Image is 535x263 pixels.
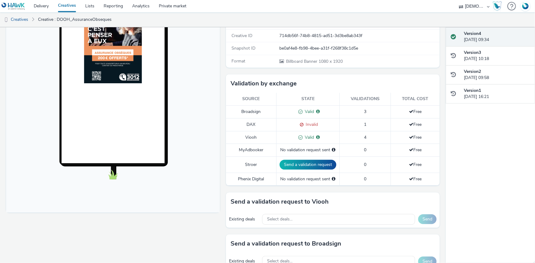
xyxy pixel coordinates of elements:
button: Send [418,214,437,224]
span: Free [409,109,422,115]
span: 1 [364,122,366,127]
th: State [277,93,340,105]
span: Select deals... [267,217,292,222]
span: Format [231,58,245,64]
span: Snapshot ID [231,45,255,51]
th: Validations [340,93,391,105]
strong: Version 2 [464,69,481,74]
span: 3 [364,109,366,115]
div: Please select a deal below and click on Send to send a validation request to MyAdbooker. [332,147,336,153]
img: undefined Logo [2,2,25,10]
div: [DATE] 10:18 [464,50,530,62]
strong: Version 4 [464,31,481,36]
th: Source [226,93,277,105]
div: [DATE] 09:34 [464,31,530,43]
button: Send a validation request [280,160,336,170]
th: Total cost [391,93,440,105]
strong: Version 1 [464,88,481,93]
a: Creative : DOOH_AssuranceObseques [35,12,115,27]
span: Billboard Banner [286,58,319,64]
h3: Validation by exchange [231,79,297,88]
span: Free [409,134,422,140]
span: Free [409,122,422,127]
strong: Version 3 [464,50,481,55]
span: 0 [364,147,366,153]
img: Hawk Academy [493,1,502,11]
td: Stroer [226,156,277,173]
td: Broadsign [226,105,277,118]
span: 0 [364,176,366,182]
div: [DATE] 16:21 [464,88,530,100]
span: 4 [364,134,366,140]
div: Please select a deal below and click on Send to send a validation request to Phenix Digital. [332,176,336,182]
span: Free [409,176,422,182]
div: No validation request sent [280,147,336,153]
td: MyAdbooker [226,144,277,156]
span: 1080 x 1920 [285,58,343,64]
img: Account FR [521,2,530,11]
div: Existing deals [229,216,259,222]
a: Hawk Academy [493,1,504,11]
h3: Send a validation request to Viooh [231,197,329,206]
span: Valid [303,134,314,140]
div: be0af4e8-fb98-4bee-a31f-f268f38c1d5e [279,45,439,51]
div: [DATE] 09:58 [464,69,530,81]
td: DAX [226,118,277,131]
h3: Send a validation request to Broadsign [231,239,341,248]
div: 714db56f-74b8-4815-ad51-3d3be8ab343f [279,33,439,39]
td: Viooh [226,131,277,144]
span: 0 [364,162,366,167]
img: dooh [3,17,9,23]
span: Free [409,147,422,153]
span: Free [409,162,422,167]
span: Invalid [304,122,318,127]
div: No validation request sent [280,176,336,182]
td: Phenix Digital [226,173,277,185]
span: Creative ID [231,33,252,39]
img: Advertisement preview [78,19,136,122]
span: Valid [303,109,314,115]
